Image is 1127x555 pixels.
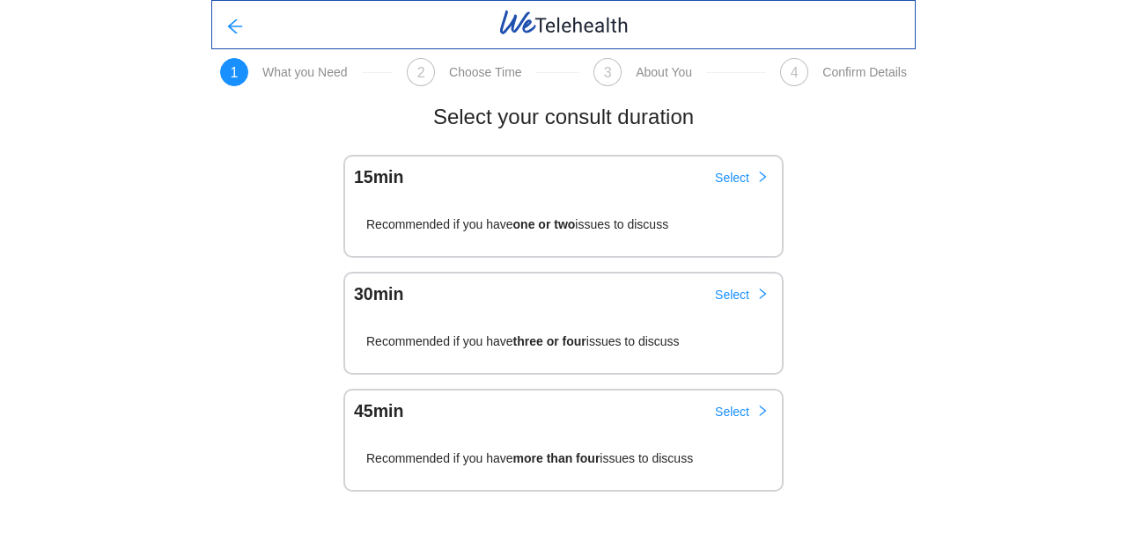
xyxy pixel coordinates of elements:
button: Selectright [701,281,783,309]
div: Choose Time [449,65,521,79]
strong: more than four [513,451,600,465]
span: Recommended if you have issues to discuss [366,217,668,238]
div: Confirm Details [822,65,907,79]
h2: Select your consult duration [433,100,694,134]
span: right [756,171,769,185]
div: 45 min [344,403,403,420]
span: 3 [604,65,612,80]
div: What you Need [262,65,348,79]
span: right [756,405,769,419]
strong: three or four [513,334,586,348]
strong: one or two [513,217,576,231]
span: 4 [791,65,799,80]
span: Select [715,168,749,187]
span: 2 [417,65,425,80]
span: Recommended if you have issues to discuss [366,334,680,355]
button: arrow-left [212,7,258,42]
span: 1 [231,65,239,80]
div: 15 min [344,169,403,186]
span: Select [715,285,749,304]
span: Select [715,402,749,421]
span: arrow-left [226,18,244,38]
img: WeTelehealth [497,8,630,37]
span: Recommended if you have issues to discuss [366,451,693,472]
button: Selectright [701,164,783,192]
div: 30 min [344,286,403,303]
button: Selectright [701,398,783,426]
div: About You [636,65,692,79]
span: right [756,288,769,302]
